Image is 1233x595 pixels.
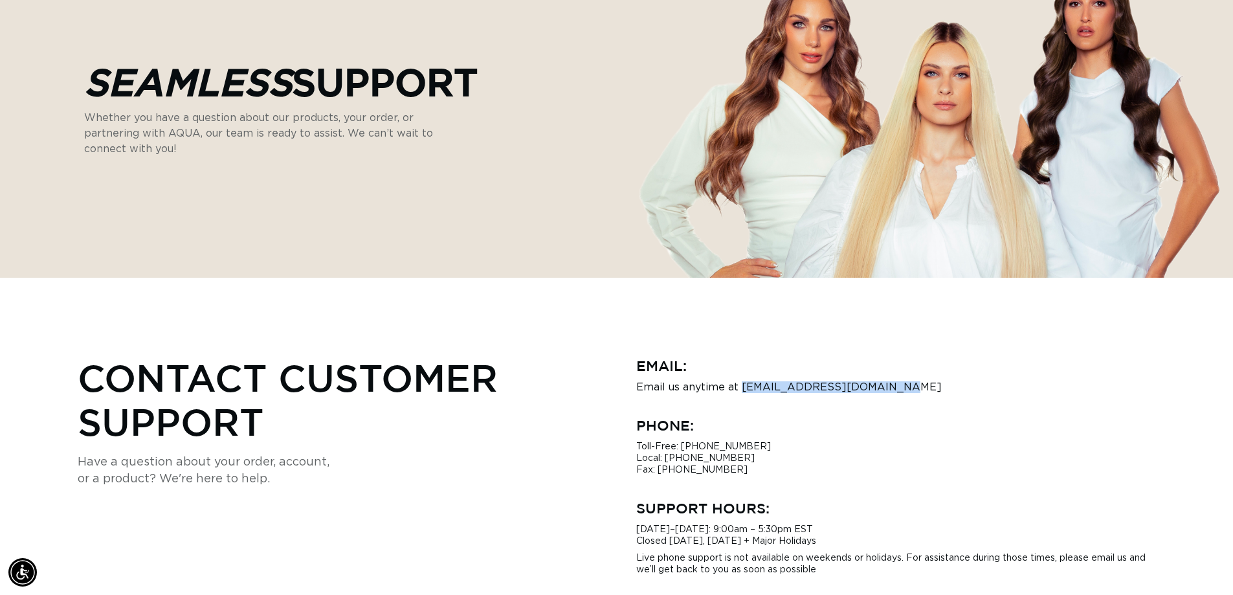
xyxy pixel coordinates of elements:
[636,524,1156,547] p: [DATE]–[DATE]: 9:00am – 5:30pm EST Closed [DATE], [DATE] + Major Holidays
[78,454,597,488] p: Have a question about your order, account, or a product? We're here to help.
[636,415,1156,436] h3: Phone:
[636,355,1156,376] h3: Email:
[84,110,460,157] p: Whether you have a question about our products, your order, or partnering with AQUA, our team is ...
[636,381,1156,393] p: Email us anytime at [EMAIL_ADDRESS][DOMAIN_NAME]
[8,558,37,587] div: Accessibility Menu
[636,552,1156,576] p: Live phone support is not available on weekends or holidays. For assistance during those times, p...
[84,61,292,102] em: Seamless
[636,441,1156,476] p: Toll-Free: [PHONE_NUMBER] Local: [PHONE_NUMBER] Fax: [PHONE_NUMBER]
[636,498,1156,519] h3: Support Hours:
[78,355,597,443] h2: Contact Customer Support
[84,60,478,104] p: Support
